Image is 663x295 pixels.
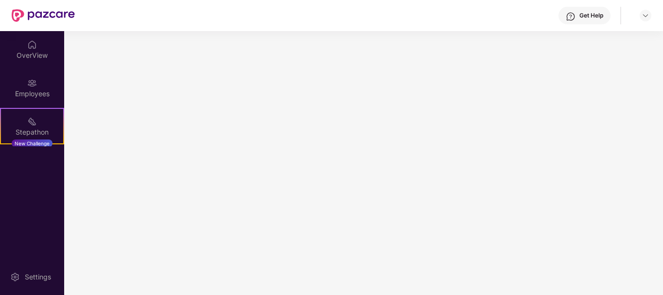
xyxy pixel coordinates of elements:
[12,139,52,147] div: New Challenge
[10,272,20,282] img: svg+xml;base64,PHN2ZyBpZD0iU2V0dGluZy0yMHgyMCIgeG1sbnM9Imh0dHA6Ly93d3cudzMub3JnLzIwMDAvc3ZnIiB3aW...
[27,40,37,50] img: svg+xml;base64,PHN2ZyBpZD0iSG9tZSIgeG1sbnM9Imh0dHA6Ly93d3cudzMub3JnLzIwMDAvc3ZnIiB3aWR0aD0iMjAiIG...
[27,117,37,126] img: svg+xml;base64,PHN2ZyB4bWxucz0iaHR0cDovL3d3dy53My5vcmcvMjAwMC9zdmciIHdpZHRoPSIyMSIgaGVpZ2h0PSIyMC...
[566,12,576,21] img: svg+xml;base64,PHN2ZyBpZD0iSGVscC0zMngzMiIgeG1sbnM9Imh0dHA6Ly93d3cudzMub3JnLzIwMDAvc3ZnIiB3aWR0aD...
[642,12,649,19] img: svg+xml;base64,PHN2ZyBpZD0iRHJvcGRvd24tMzJ4MzIiIHhtbG5zPSJodHRwOi8vd3d3LnczLm9yZy8yMDAwL3N2ZyIgd2...
[22,272,54,282] div: Settings
[12,9,75,22] img: New Pazcare Logo
[27,78,37,88] img: svg+xml;base64,PHN2ZyBpZD0iRW1wbG95ZWVzIiB4bWxucz0iaHR0cDovL3d3dy53My5vcmcvMjAwMC9zdmciIHdpZHRoPS...
[1,127,63,137] div: Stepathon
[579,12,603,19] div: Get Help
